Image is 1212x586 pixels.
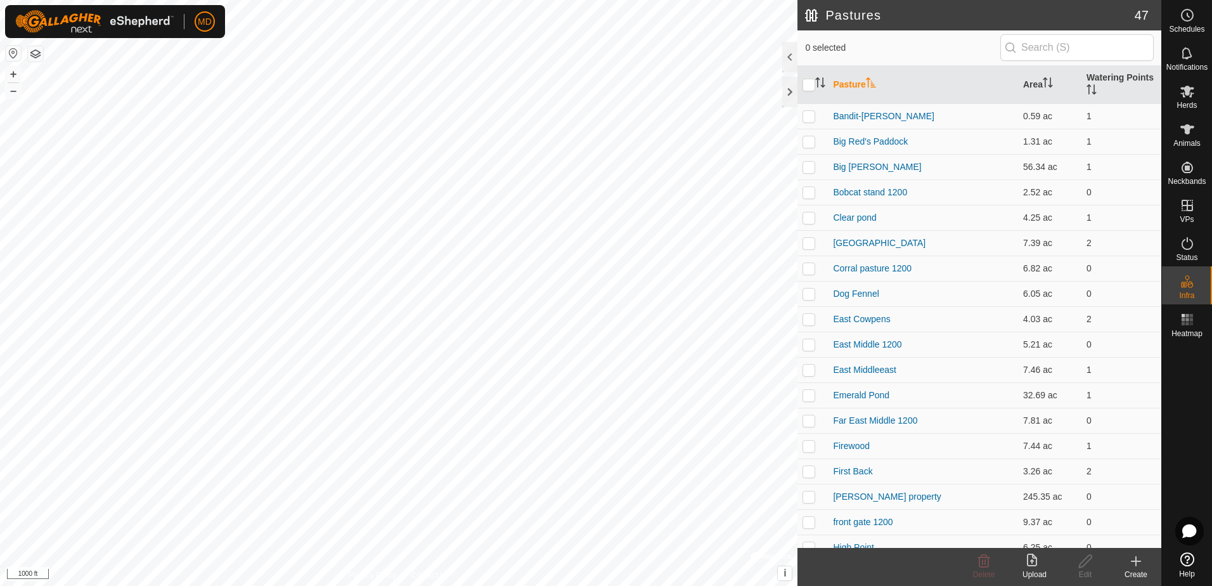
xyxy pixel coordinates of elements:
[833,492,941,502] a: [PERSON_NAME] property
[1081,484,1161,509] td: 0
[833,390,889,400] a: Emerald Pond
[833,517,893,527] a: front gate 1200
[1081,408,1161,433] td: 0
[1081,230,1161,256] td: 2
[1081,256,1161,281] td: 0
[833,542,874,552] a: High Point
[1018,179,1081,205] td: 2.52 ac
[1000,34,1154,61] input: Search (S)
[1081,459,1161,484] td: 2
[1176,254,1197,261] span: Status
[1081,382,1161,408] td: 1
[1009,569,1060,580] div: Upload
[973,570,995,579] span: Delete
[833,365,896,375] a: East Middleeast
[833,289,879,299] a: Dog Fennel
[1018,103,1081,129] td: 0.59 ac
[1081,66,1161,104] th: Watering Points
[1018,129,1081,154] td: 1.31 ac
[15,10,174,33] img: Gallagher Logo
[1018,205,1081,230] td: 4.25 ac
[833,238,925,248] a: [GEOGRAPHIC_DATA]
[1081,205,1161,230] td: 1
[833,339,901,349] a: East Middle 1200
[1169,25,1204,33] span: Schedules
[1086,86,1097,96] p-sorticon: Activate to sort
[833,314,890,324] a: East Cowpens
[1081,179,1161,205] td: 0
[1081,332,1161,357] td: 0
[1081,433,1161,459] td: 1
[1081,357,1161,382] td: 1
[1018,306,1081,332] td: 4.03 ac
[1018,66,1081,104] th: Area
[1018,382,1081,408] td: 32.69 ac
[1018,230,1081,256] td: 7.39 ac
[1018,408,1081,433] td: 7.81 ac
[1081,509,1161,535] td: 0
[783,568,786,578] span: i
[1018,509,1081,535] td: 9.37 ac
[411,570,449,581] a: Contact Us
[805,8,1134,23] h2: Pastures
[833,111,934,121] a: Bandit-[PERSON_NAME]
[1135,6,1149,25] span: 47
[1018,256,1081,281] td: 6.82 ac
[1081,129,1161,154] td: 1
[1171,330,1202,337] span: Heatmap
[1018,332,1081,357] td: 5.21 ac
[1081,103,1161,129] td: 1
[6,46,21,61] button: Reset Map
[1173,140,1201,147] span: Animals
[349,570,396,581] a: Privacy Policy
[833,263,912,273] a: Corral pasture 1200
[1166,63,1208,71] span: Notifications
[1111,569,1161,580] div: Create
[833,162,921,172] a: Big [PERSON_NAME]
[1081,535,1161,560] td: 0
[833,466,872,476] a: First Back
[1179,292,1194,299] span: Infra
[866,79,876,89] p-sorticon: Activate to sort
[1018,281,1081,306] td: 6.05 ac
[6,83,21,98] button: –
[1018,154,1081,179] td: 56.34 ac
[1162,547,1212,583] a: Help
[1018,484,1081,509] td: 245.35 ac
[1179,570,1195,578] span: Help
[805,41,1000,55] span: 0 selected
[1060,569,1111,580] div: Edit
[833,415,917,426] a: Far East Middle 1200
[1081,154,1161,179] td: 1
[6,67,21,82] button: +
[833,212,877,223] a: Clear pond
[1043,79,1053,89] p-sorticon: Activate to sort
[833,136,908,146] a: Big Red's Paddock
[1018,459,1081,484] td: 3.26 ac
[1018,433,1081,459] td: 7.44 ac
[1177,101,1197,109] span: Herds
[198,15,212,29] span: MD
[833,441,870,451] a: Firewood
[1018,357,1081,382] td: 7.46 ac
[1168,178,1206,185] span: Neckbands
[28,46,43,62] button: Map Layers
[1081,281,1161,306] td: 0
[1018,535,1081,560] td: 6.25 ac
[815,79,825,89] p-sorticon: Activate to sort
[828,66,1018,104] th: Pasture
[833,187,907,197] a: Bobcat stand 1200
[778,566,792,580] button: i
[1081,306,1161,332] td: 2
[1180,216,1194,223] span: VPs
